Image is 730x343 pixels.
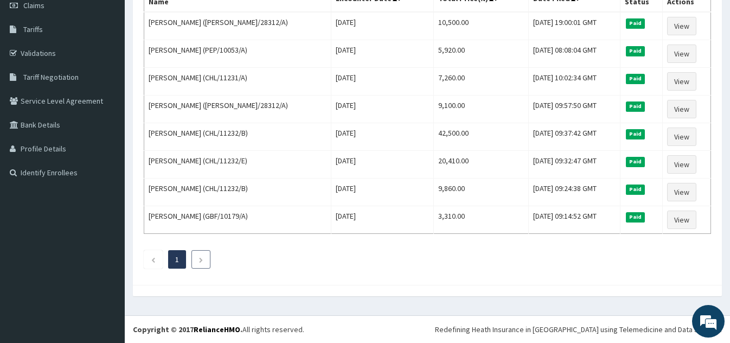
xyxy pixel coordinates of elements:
div: Minimize live chat window [178,5,204,31]
a: View [667,45,696,63]
td: [DATE] 08:08:04 GMT [528,40,620,68]
span: Paid [626,18,645,28]
td: 20,410.00 [433,151,528,179]
span: We're online! [63,103,150,212]
td: [DATE] [331,151,433,179]
td: [DATE] [331,12,433,40]
td: 5,920.00 [433,40,528,68]
td: [DATE] 09:14:52 GMT [528,206,620,234]
div: Chat with us now [56,61,182,75]
span: Paid [626,101,645,111]
td: 9,860.00 [433,179,528,206]
span: Paid [626,185,645,194]
td: [PERSON_NAME] (PEP/10053/A) [144,40,331,68]
span: Paid [626,212,645,222]
a: View [667,17,696,35]
td: [PERSON_NAME] (CHL/11232/B) [144,179,331,206]
span: Paid [626,157,645,167]
a: View [667,128,696,146]
span: Tariff Negotiation [23,72,79,82]
a: View [667,183,696,201]
a: View [667,100,696,118]
span: Claims [23,1,44,10]
span: Tariffs [23,24,43,34]
td: [DATE] 09:32:47 GMT [528,151,620,179]
footer: All rights reserved. [125,315,730,343]
td: [DATE] 19:00:01 GMT [528,12,620,40]
td: [DATE] [331,206,433,234]
td: 10,500.00 [433,12,528,40]
a: Previous page [151,255,156,264]
td: [DATE] 09:24:38 GMT [528,179,620,206]
td: [DATE] [331,123,433,151]
strong: Copyright © 2017 . [133,325,242,334]
td: [PERSON_NAME] (GBF/10179/A) [144,206,331,234]
span: Paid [626,74,645,84]
a: View [667,155,696,174]
a: Next page [198,255,203,264]
td: [DATE] 09:37:42 GMT [528,123,620,151]
td: [PERSON_NAME] ([PERSON_NAME]/28312/A) [144,96,331,123]
span: Paid [626,129,645,139]
textarea: Type your message and hit 'Enter' [5,228,207,266]
td: [PERSON_NAME] ([PERSON_NAME]/28312/A) [144,12,331,40]
td: 7,260.00 [433,68,528,96]
td: [DATE] 10:02:34 GMT [528,68,620,96]
td: [DATE] [331,179,433,206]
a: View [667,211,696,229]
td: [PERSON_NAME] (CHL/11232/E) [144,151,331,179]
td: [DATE] [331,40,433,68]
span: Paid [626,46,645,56]
td: [DATE] [331,96,433,123]
td: [DATE] 09:57:50 GMT [528,96,620,123]
a: View [667,72,696,91]
a: Page 1 is your current page [175,255,179,264]
img: d_794563401_company_1708531726252_794563401 [20,54,44,81]
td: 3,310.00 [433,206,528,234]
div: Redefining Heath Insurance in [GEOGRAPHIC_DATA] using Telemedicine and Data Science! [435,324,722,335]
td: 42,500.00 [433,123,528,151]
a: RelianceHMO [194,325,240,334]
td: [PERSON_NAME] (CHL/11231/A) [144,68,331,96]
td: [DATE] [331,68,433,96]
td: 9,100.00 [433,96,528,123]
td: [PERSON_NAME] (CHL/11232/B) [144,123,331,151]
